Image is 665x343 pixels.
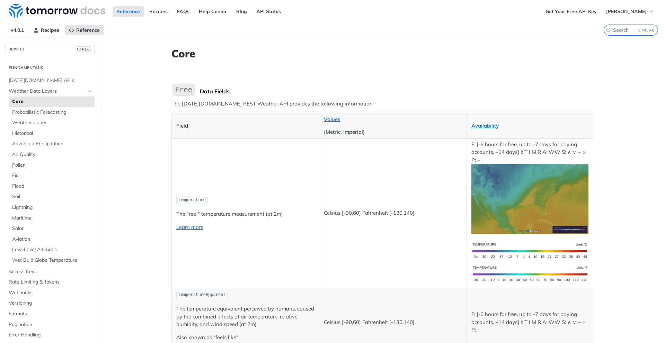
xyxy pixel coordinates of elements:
img: Tomorrow.io Weather API Docs [9,4,105,18]
a: Air Quality [9,149,95,160]
p: Celsius [-90,60] Fahrenheit [-130,140] [324,318,462,326]
a: Maritime [9,213,95,223]
a: [DATE][DOMAIN_NAME] APIs [5,75,95,86]
button: Hide subpages for Weather Data Layers [87,89,93,94]
a: Solar [9,223,95,234]
a: Learn more [176,224,203,230]
a: Probabilistic Forecasting [9,107,95,118]
a: Recipes [29,25,63,35]
a: Pagination [5,319,95,330]
p: Field [176,122,314,130]
a: Wet Bulb Globe Temperature [9,255,95,266]
span: Solar [12,225,93,232]
a: Historical [9,128,95,139]
a: Get Your Free API Key [542,6,601,17]
p: F: [-6 hours for free, up to -7 days for paying accounts, +14 days] I: T I M R A: WW S: ∧ ∨ ~ ⧖ P: + [471,141,588,234]
span: Wet Bulb Globe Temperature [12,257,93,264]
a: Flood [9,181,95,192]
span: Recipes [41,27,59,33]
a: Core [9,96,95,107]
a: Error Handling [5,330,95,340]
a: Advanced Precipitation [9,139,95,149]
span: Reference [76,27,100,33]
a: Weather Data LayersHide subpages for Weather Data Layers [5,86,95,96]
span: Expand image [471,247,588,253]
span: [PERSON_NAME] [606,8,647,15]
button: [PERSON_NAME] [602,6,658,17]
span: Advanced Precipitation [12,140,93,147]
p: (Metric, Imperial) [324,128,462,136]
p: Celsius [-90,60] Fahrenheit [-130,140] [324,209,462,217]
p: The "real" temperature measurement (at 2m) [176,210,314,218]
a: Help Center [195,6,231,17]
span: Maritime [12,215,93,222]
span: temperatureApparent [178,293,226,297]
span: Error Handling [9,332,93,339]
button: JUMP TOCTRL-/ [5,44,95,54]
a: Lightning [9,202,95,213]
p: The [DATE][DOMAIN_NAME] REST Weather API provides the following information [171,100,593,108]
div: Data Fields [200,88,593,95]
span: Pollen [12,162,93,169]
a: Fire [9,170,95,181]
a: Values [324,116,340,122]
span: Air Quality [12,151,93,158]
a: Blog [232,6,251,17]
a: Versioning [5,298,95,308]
span: Expand image [471,195,588,202]
p: Also known as "feels like". [176,334,314,342]
span: temperature [178,198,206,203]
span: Weather Codes [12,119,93,126]
span: Aviation [12,236,93,243]
a: FAQs [173,6,193,17]
span: Access Keys [9,268,93,275]
span: v4.0.1 [7,25,28,35]
span: Low-Level Altitudes [12,246,93,253]
span: Formats [9,310,93,317]
p: F: [-6 hours for free, up to -7 days for paying accounts, +14 days] I: T I M R A: WW S: ∧ ∨ ~ ⧖ P: - [471,310,588,334]
p: The temperature equivalent perceived by humans, caused by the combined effects of air temperature... [176,305,314,328]
a: Weather Codes [9,118,95,128]
span: Webhooks [9,289,93,296]
a: Soil [9,192,95,202]
svg: Search [606,27,611,33]
a: Formats [5,309,95,319]
h2: Fundamentals [5,65,95,71]
span: CTRL-/ [76,46,91,52]
a: Pollen [9,160,95,170]
span: Rate Limiting & Tokens [9,279,93,286]
a: Aviation [9,234,95,244]
a: Reference [65,25,104,35]
h1: Core [171,47,593,60]
a: Access Keys [5,267,95,277]
a: Low-Level Altitudes [9,244,95,255]
span: Soil [12,193,93,200]
span: [DATE][DOMAIN_NAME] APIs [9,77,93,84]
a: Recipes [145,6,171,17]
span: Fire [12,172,93,179]
span: Core [12,98,93,105]
span: Flood [12,183,93,190]
span: Expand image [471,270,588,277]
kbd: CTRL-K [637,27,656,34]
span: Pagination [9,321,93,328]
a: Reference [113,6,144,17]
a: API Status [252,6,285,17]
span: Versioning [9,300,93,307]
span: Weather Data Layers [9,88,86,95]
a: Webhooks [5,288,95,298]
span: Lightning [12,204,93,211]
a: Rate Limiting & Tokens [5,277,95,287]
span: Historical [12,130,93,137]
span: Probabilistic Forecasting [12,109,93,116]
a: Availability [471,122,499,129]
